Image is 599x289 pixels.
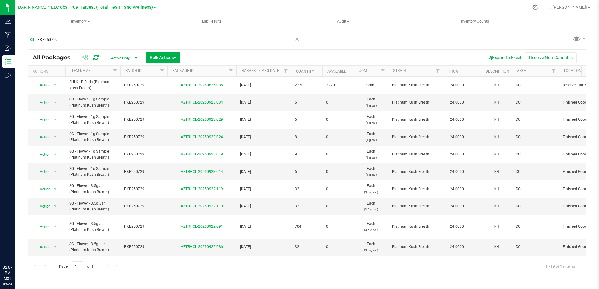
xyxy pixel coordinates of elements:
span: Inventory [15,15,145,28]
span: DC [516,224,555,230]
inline-svg: Outbound [5,72,11,78]
a: Available [327,69,346,74]
a: Inventory Counts [409,15,540,28]
span: Platinum Kush Breath [392,117,439,123]
span: BULK - B Buds (Platinum Kush Breath) [69,79,117,91]
span: 0 [326,99,350,105]
span: DXR FINANCE 4 LLC dba True Harvest (Total Health and Wellness) [18,5,153,10]
span: [DATE] [240,203,287,209]
span: 32 [295,203,319,209]
span: select [51,243,59,251]
span: 1 - 19 of 19 items [540,261,580,271]
span: 24.0000 [447,185,467,194]
span: DC [516,134,555,140]
input: Search Package ID, Item Name, SKU, Lot or Part Number... [28,35,302,44]
span: Platinum Kush Breath [392,134,439,140]
p: (3.5 g ea.) [357,247,384,253]
p: (1 g ea.) [357,103,384,109]
span: Action [34,150,51,159]
span: 2270 [326,82,350,88]
div: I/H [484,185,508,193]
span: 704 [295,224,319,230]
div: I/H [484,151,508,158]
span: 9 [295,151,319,157]
span: Action [34,133,51,141]
span: DC [516,151,555,157]
a: Package ID [172,68,194,73]
span: Action [34,98,51,107]
span: Each [357,200,384,212]
p: (3.5 g ea.) [357,206,384,212]
span: SG - Flower - 3.5g Jar (Platinum Kush Breath) [69,221,117,233]
p: 09/23 [3,281,12,286]
div: I/H [484,134,508,141]
p: (1 g ea.) [357,155,384,160]
a: AZTRHCL-20250923-024 [181,135,223,139]
span: 24.0000 [447,98,467,107]
p: (3.5 g ea.) [357,189,384,195]
span: 0 [326,134,350,140]
span: Action [34,81,51,89]
span: PKB250729 [124,203,164,209]
span: DC [516,186,555,192]
span: Action [34,185,51,194]
a: THC% [448,69,458,74]
span: Lab Results [194,19,230,24]
a: Filter [433,66,443,76]
span: Clear [295,35,299,43]
p: (3.5 g ea.) [357,227,384,233]
span: PKB250729 [124,244,164,250]
span: [DATE] [240,151,287,157]
span: DC [516,117,555,123]
div: I/H [484,203,508,210]
a: AZTRHCL-20250923-034 [181,100,223,104]
a: AZTRHCL-20250922-086 [181,245,223,249]
div: I/H [484,116,508,123]
a: Item Name [70,68,91,73]
span: Platinum Kush Breath [392,186,439,192]
a: AZTRHCL-20250923-019 [181,152,223,156]
span: PKB250729 [124,134,164,140]
a: AZTRHCL-20250923-014 [181,170,223,174]
span: 24.0000 [447,150,467,159]
span: Platinum Kush Breath [392,244,439,250]
span: PKB250729 [124,117,164,123]
p: (1 g ea.) [357,172,384,178]
a: AZTRHCL-20250922-091 [181,224,223,229]
span: DC [516,99,555,105]
a: Batch ID [125,68,142,73]
a: Filter [281,66,291,76]
inline-svg: Analytics [5,18,11,24]
span: DC [516,244,555,250]
p: (1 g ea.) [357,120,384,126]
span: Each [357,114,384,126]
span: All Packages [33,54,77,61]
a: Audit [278,15,409,28]
span: select [51,185,59,194]
span: DC [516,203,555,209]
a: AZTRHCL-20250922-119 [181,187,223,191]
span: Action [34,167,51,176]
span: 0 [326,203,350,209]
a: Filter [549,66,559,76]
span: Platinum Kush Breath [392,82,439,88]
span: SG - Flower - 1g Sample (Platinum Kush Breath) [69,96,117,108]
span: 24.0000 [447,167,467,176]
span: 24.0000 [447,133,467,142]
span: 24.0000 [447,81,467,90]
a: Filter [226,66,236,76]
span: Action [34,243,51,251]
span: Action [34,222,51,231]
button: Bulk Actions [146,52,180,63]
span: select [51,202,59,211]
a: Quantity [296,69,314,74]
span: Each [357,96,384,108]
span: Page of 1 [54,261,99,271]
span: 32 [295,186,319,192]
span: Each [357,166,384,178]
span: SG - Flower - 3.5g Jar (Platinum Kush Breath) [69,200,117,212]
span: [DATE] [240,224,287,230]
span: PKB250729 [124,99,164,105]
span: SG - Flower - 1g Sample (Platinum Kush Breath) [69,149,117,160]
